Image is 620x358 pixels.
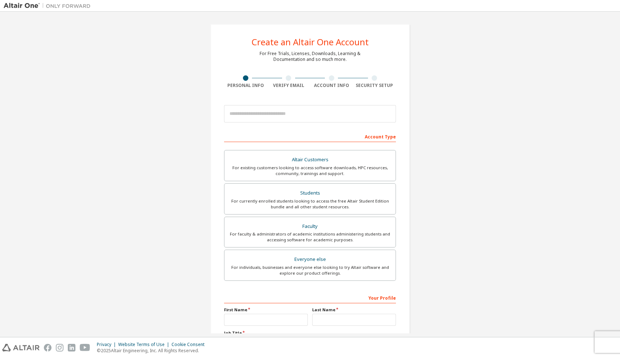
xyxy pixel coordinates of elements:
[310,83,353,88] div: Account Info
[224,130,396,142] div: Account Type
[224,307,308,313] label: First Name
[267,83,310,88] div: Verify Email
[229,221,391,232] div: Faculty
[224,292,396,303] div: Your Profile
[56,344,63,351] img: instagram.svg
[80,344,90,351] img: youtube.svg
[2,344,40,351] img: altair_logo.svg
[97,342,118,347] div: Privacy
[97,347,209,354] p: © 2025 Altair Engineering, Inc. All Rights Reserved.
[229,231,391,243] div: For faculty & administrators of academic institutions administering students and accessing softwa...
[118,342,171,347] div: Website Terms of Use
[229,188,391,198] div: Students
[4,2,94,9] img: Altair One
[229,198,391,210] div: For currently enrolled students looking to access the free Altair Student Edition bundle and all ...
[68,344,75,351] img: linkedin.svg
[229,165,391,176] div: For existing customers looking to access software downloads, HPC resources, community, trainings ...
[260,51,360,62] div: For Free Trials, Licenses, Downloads, Learning & Documentation and so much more.
[252,38,369,46] div: Create an Altair One Account
[229,155,391,165] div: Altair Customers
[171,342,209,347] div: Cookie Consent
[44,344,51,351] img: facebook.svg
[229,265,391,276] div: For individuals, businesses and everyone else looking to try Altair software and explore our prod...
[224,83,267,88] div: Personal Info
[224,330,396,336] label: Job Title
[312,307,396,313] label: Last Name
[353,83,396,88] div: Security Setup
[229,254,391,265] div: Everyone else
